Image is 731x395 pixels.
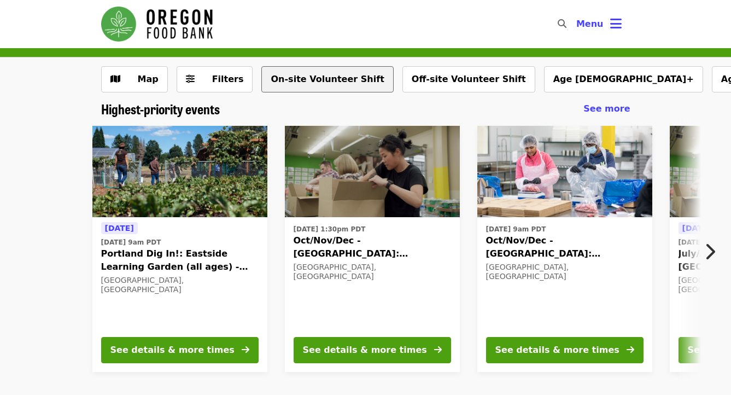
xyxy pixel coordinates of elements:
span: [DATE] [105,224,134,233]
i: map icon [110,74,120,84]
input: Search [573,11,582,37]
button: Show map view [101,66,168,92]
div: [GEOGRAPHIC_DATA], [GEOGRAPHIC_DATA] [101,276,259,294]
i: chevron-right icon [704,241,715,262]
button: Filters (0 selected) [177,66,253,92]
div: Highest-priority events [92,101,639,117]
a: Highest-priority events [101,101,220,117]
button: Off-site Volunteer Shift [402,66,535,92]
button: Next item [695,236,731,267]
button: See details & more times [101,337,259,363]
i: sliders-h icon [186,74,195,84]
time: [DATE] 9am PDT [486,224,546,234]
img: Portland Dig In!: Eastside Learning Garden (all ages) - Aug/Sept/Oct organized by Oregon Food Bank [92,126,267,218]
span: Oct/Nov/Dec - [GEOGRAPHIC_DATA]: Repack/Sort (age [DEMOGRAPHIC_DATA]+) [294,234,451,260]
i: bars icon [610,16,622,32]
div: See details & more times [110,344,235,357]
span: Highest-priority events [101,99,220,118]
a: See details for "Portland Dig In!: Eastside Learning Garden (all ages) - Aug/Sept/Oct" [92,126,267,372]
button: See details & more times [294,337,451,363]
span: Menu [576,19,604,29]
a: See details for "Oct/Nov/Dec - Portland: Repack/Sort (age 8+)" [285,126,460,372]
i: arrow-right icon [242,345,249,355]
time: [DATE] 1:30pm PDT [294,224,366,234]
div: See details & more times [495,344,619,357]
i: arrow-right icon [627,345,634,355]
span: Portland Dig In!: Eastside Learning Garden (all ages) - Aug/Sept/Oct [101,247,259,274]
i: search icon [558,19,566,29]
span: Map [138,74,159,84]
div: [GEOGRAPHIC_DATA], [GEOGRAPHIC_DATA] [486,263,644,281]
img: Oct/Nov/Dec - Portland: Repack/Sort (age 8+) organized by Oregon Food Bank [285,126,460,218]
time: [DATE] 9am PDT [101,237,161,247]
div: [GEOGRAPHIC_DATA], [GEOGRAPHIC_DATA] [294,263,451,281]
span: Filters [212,74,244,84]
a: See details for "Oct/Nov/Dec - Beaverton: Repack/Sort (age 10+)" [477,126,652,372]
button: See details & more times [486,337,644,363]
img: Oregon Food Bank - Home [101,7,213,42]
i: arrow-right icon [434,345,442,355]
button: Toggle account menu [568,11,630,37]
div: See details & more times [303,344,427,357]
img: Oct/Nov/Dec - Beaverton: Repack/Sort (age 10+) organized by Oregon Food Bank [477,126,652,218]
button: On-site Volunteer Shift [261,66,393,92]
span: Oct/Nov/Dec - [GEOGRAPHIC_DATA]: Repack/Sort (age [DEMOGRAPHIC_DATA]+) [486,234,644,260]
a: See more [583,102,630,115]
button: Age [DEMOGRAPHIC_DATA]+ [544,66,703,92]
span: See more [583,103,630,114]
